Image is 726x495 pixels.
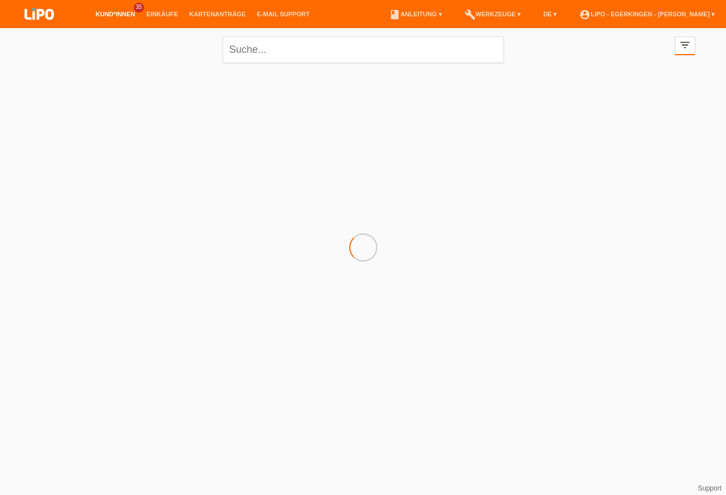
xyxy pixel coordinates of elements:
a: E-Mail Support [251,11,315,17]
input: Suche... [223,37,504,63]
a: LIPO pay [11,23,67,31]
a: Kartenanträge [184,11,251,17]
span: 35 [134,3,144,12]
i: account_circle [579,9,590,20]
a: buildWerkzeuge ▾ [459,11,527,17]
a: Einkäufe [141,11,183,17]
a: account_circleLIPO - Egerkingen - [PERSON_NAME] ▾ [574,11,720,17]
i: filter_list [679,39,691,51]
a: Kund*innen [90,11,141,17]
a: DE ▾ [538,11,562,17]
i: book [389,9,400,20]
i: build [465,9,476,20]
a: Support [698,484,722,492]
a: bookAnleitung ▾ [384,11,447,17]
